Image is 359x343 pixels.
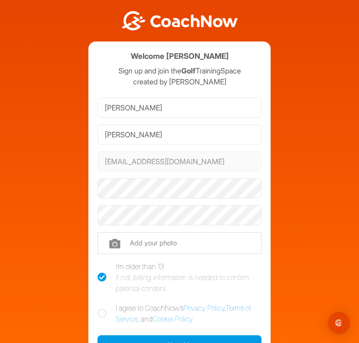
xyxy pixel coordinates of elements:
[97,65,262,76] p: Sign up and join the TrainingSpace
[116,261,262,294] div: I'm older than 13
[97,302,262,324] label: I agree to CoachNow's , , and .
[97,76,262,87] p: created by [PERSON_NAME]
[116,272,262,294] div: If not, billing information is needed to confirm parental consent.
[131,51,229,62] h4: Welcome [PERSON_NAME]
[181,66,195,75] strong: Golf
[328,312,350,334] div: Open Intercom Messenger
[153,314,192,323] a: Cookie Policy
[97,98,262,118] input: First Name
[97,125,262,145] input: Last Name
[120,11,239,31] img: BwLJSsUCoWCh5upNqxVrqldRgqLPVwmV24tXu5FoVAoFEpwwqQ3VIfuoInZCoVCoTD4vwADAC3ZFMkVEQFDAAAAAElFTkSuQmCC
[184,303,225,312] a: Privacy Policy
[97,151,262,171] input: Email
